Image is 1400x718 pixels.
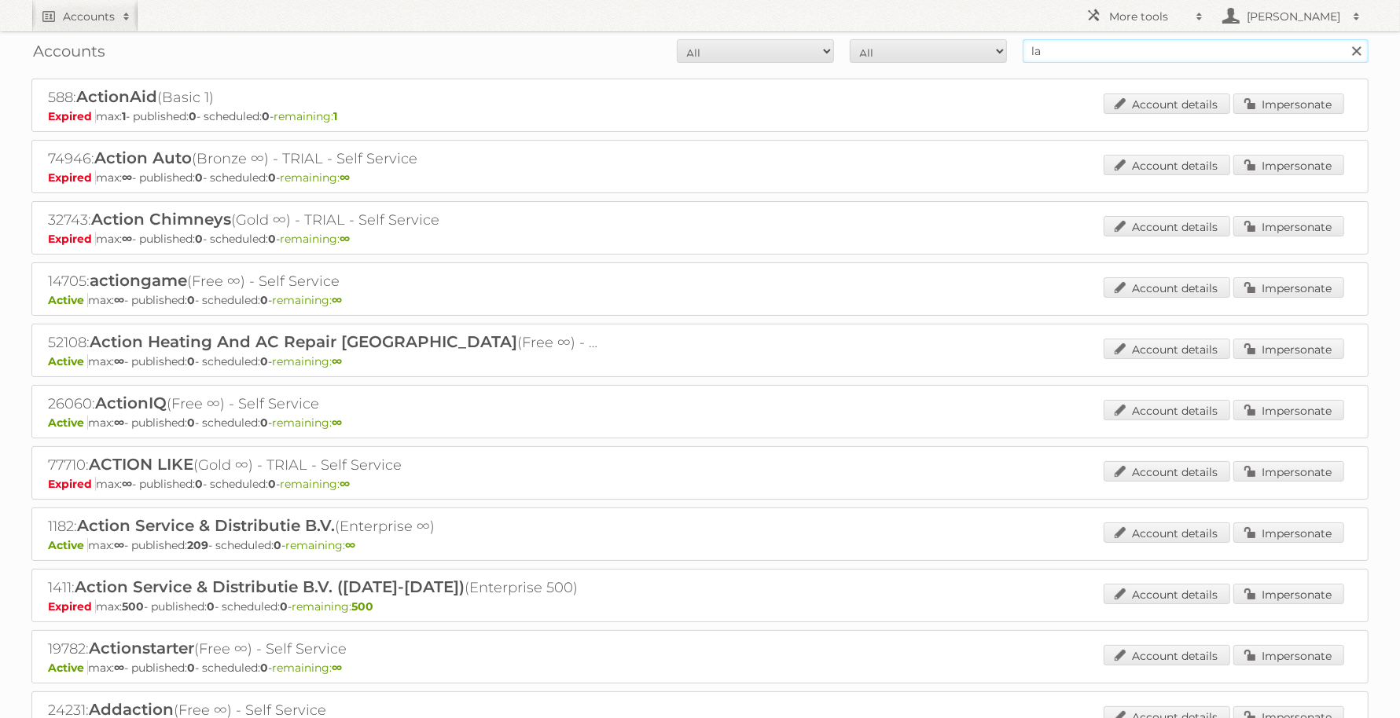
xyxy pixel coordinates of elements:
[90,332,517,351] span: Action Heating And AC Repair [GEOGRAPHIC_DATA]
[268,170,276,185] strong: 0
[63,9,115,24] h2: Accounts
[260,661,268,675] strong: 0
[1233,277,1344,298] a: Impersonate
[1233,400,1344,420] a: Impersonate
[340,170,350,185] strong: ∞
[89,455,193,474] span: ACTION LIKE
[1104,339,1230,359] a: Account details
[333,109,337,123] strong: 1
[77,516,335,535] span: Action Service & Distributie B.V.
[90,271,187,290] span: actiongame
[48,477,96,491] span: Expired
[332,661,342,675] strong: ∞
[91,210,231,229] span: Action Chimneys
[48,639,598,659] h2: 19782: (Free ∞) - Self Service
[1243,9,1345,24] h2: [PERSON_NAME]
[340,477,350,491] strong: ∞
[1233,93,1344,114] a: Impersonate
[114,293,124,307] strong: ∞
[1104,93,1230,114] a: Account details
[340,232,350,246] strong: ∞
[332,293,342,307] strong: ∞
[114,538,124,552] strong: ∞
[195,232,203,246] strong: 0
[1104,277,1230,298] a: Account details
[48,148,598,169] h2: 74946: (Bronze ∞) - TRIAL - Self Service
[1233,461,1344,482] a: Impersonate
[1104,522,1230,543] a: Account details
[260,354,268,368] strong: 0
[345,538,355,552] strong: ∞
[1104,461,1230,482] a: Account details
[48,661,88,675] span: Active
[332,354,342,368] strong: ∞
[195,477,203,491] strong: 0
[1233,522,1344,543] a: Impersonate
[207,599,215,614] strong: 0
[280,477,350,491] span: remaining:
[274,109,337,123] span: remaining:
[272,293,342,307] span: remaining:
[285,538,355,552] span: remaining:
[114,416,124,430] strong: ∞
[89,639,194,658] span: Actionstarter
[48,170,96,185] span: Expired
[48,394,598,414] h2: 26060: (Free ∞) - Self Service
[187,293,195,307] strong: 0
[272,354,342,368] span: remaining:
[48,109,96,123] span: Expired
[268,477,276,491] strong: 0
[280,170,350,185] span: remaining:
[48,455,598,475] h2: 77710: (Gold ∞) - TRIAL - Self Service
[280,599,288,614] strong: 0
[48,109,1352,123] p: max: - published: - scheduled: -
[48,232,1352,246] p: max: - published: - scheduled: -
[187,661,195,675] strong: 0
[76,87,157,106] span: ActionAid
[48,416,88,430] span: Active
[122,477,132,491] strong: ∞
[48,477,1352,491] p: max: - published: - scheduled: -
[48,516,598,537] h2: 1182: (Enterprise ∞)
[48,170,1352,185] p: max: - published: - scheduled: -
[48,87,598,108] h2: 588: (Basic 1)
[114,661,124,675] strong: ∞
[48,293,1352,307] p: max: - published: - scheduled: -
[95,394,167,412] span: ActionIQ
[48,538,1352,552] p: max: - published: - scheduled: -
[1104,155,1230,175] a: Account details
[48,354,1352,368] p: max: - published: - scheduled: -
[1233,155,1344,175] a: Impersonate
[292,599,373,614] span: remaining:
[332,416,342,430] strong: ∞
[187,538,208,552] strong: 209
[48,599,1352,614] p: max: - published: - scheduled: -
[48,232,96,246] span: Expired
[1104,400,1230,420] a: Account details
[48,538,88,552] span: Active
[1104,645,1230,665] a: Account details
[1233,584,1344,604] a: Impersonate
[48,293,88,307] span: Active
[122,170,132,185] strong: ∞
[189,109,197,123] strong: 0
[260,416,268,430] strong: 0
[122,599,144,614] strong: 500
[195,170,203,185] strong: 0
[272,661,342,675] span: remaining:
[187,416,195,430] strong: 0
[122,232,132,246] strong: ∞
[122,109,126,123] strong: 1
[1233,645,1344,665] a: Impersonate
[48,661,1352,675] p: max: - published: - scheduled: -
[1104,216,1230,236] a: Account details
[351,599,373,614] strong: 500
[94,148,192,167] span: Action Auto
[187,354,195,368] strong: 0
[260,293,268,307] strong: 0
[75,577,465,596] span: Action Service & Distributie B.V. ([DATE]-[DATE])
[48,210,598,230] h2: 32743: (Gold ∞) - TRIAL - Self Service
[272,416,342,430] span: remaining:
[48,577,598,598] h2: 1411: (Enterprise 500)
[114,354,124,368] strong: ∞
